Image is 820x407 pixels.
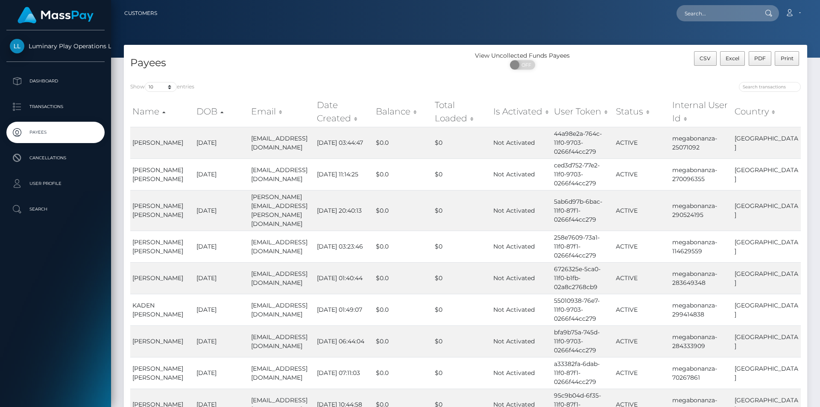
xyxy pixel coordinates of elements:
td: [PERSON_NAME] [130,127,194,158]
td: [GEOGRAPHIC_DATA] [732,262,801,294]
a: Cancellations [6,147,105,169]
img: MassPay Logo [18,7,94,23]
td: 44a98e2a-764c-11f0-9703-0266f44cc279 [552,127,614,158]
p: Dashboard [10,75,101,88]
td: $0 [433,325,491,357]
td: $0 [433,262,491,294]
th: Balance: activate to sort column ascending [374,97,433,127]
td: [GEOGRAPHIC_DATA] [732,231,801,262]
td: $0 [433,294,491,325]
td: ACTIVE [614,158,671,190]
td: [DATE] 03:44:47 [315,127,374,158]
td: [GEOGRAPHIC_DATA] [732,325,801,357]
td: $0.0 [374,231,433,262]
td: 5ab6d97b-6bac-11f0-87f1-0266f44cc279 [552,190,614,231]
td: ACTIVE [614,262,671,294]
td: [DATE] [194,262,249,294]
td: [PERSON_NAME] [130,262,194,294]
td: [EMAIL_ADDRESS][DOMAIN_NAME] [249,262,315,294]
p: Search [10,203,101,216]
p: Payees [10,126,101,139]
label: Show entries [130,82,194,92]
th: Name: activate to sort column ascending [130,97,194,127]
td: ACTIVE [614,231,671,262]
td: [PERSON_NAME] [130,325,194,357]
p: User Profile [10,177,101,190]
td: Not Activated [491,190,552,231]
div: View Uncollected Funds Payees [466,51,580,60]
td: Not Activated [491,294,552,325]
span: Luminary Play Operations Limited [6,42,105,50]
td: 6726325e-5ca0-11f0-b1fb-02a8c2768cb9 [552,262,614,294]
td: [EMAIL_ADDRESS][DOMAIN_NAME] [249,127,315,158]
span: CSV [700,55,711,61]
td: [DATE] 20:40:13 [315,190,374,231]
td: [GEOGRAPHIC_DATA] [732,294,801,325]
th: Status: activate to sort column ascending [614,97,671,127]
a: User Profile [6,173,105,194]
td: ACTIVE [614,357,671,389]
td: [EMAIL_ADDRESS][DOMAIN_NAME] [249,325,315,357]
td: [DATE] 01:40:44 [315,262,374,294]
h4: Payees [130,56,459,70]
td: [EMAIL_ADDRESS][DOMAIN_NAME] [249,294,315,325]
a: Customers [124,4,157,22]
td: [DATE] [194,127,249,158]
p: Transactions [10,100,101,113]
button: CSV [694,51,717,66]
td: [GEOGRAPHIC_DATA] [732,357,801,389]
span: Excel [726,55,739,61]
td: megabonanza-70267861 [670,357,732,389]
td: [EMAIL_ADDRESS][DOMAIN_NAME] [249,231,315,262]
a: Dashboard [6,70,105,92]
td: [DATE] [194,294,249,325]
td: Not Activated [491,158,552,190]
td: $0 [433,190,491,231]
td: [DATE] [194,357,249,389]
a: Payees [6,122,105,143]
td: Not Activated [491,262,552,294]
td: megabonanza-25071092 [670,127,732,158]
td: [GEOGRAPHIC_DATA] [732,190,801,231]
button: PDF [749,51,772,66]
th: Country: activate to sort column ascending [732,97,801,127]
td: a33382fa-6dab-11f0-87f1-0266f44cc279 [552,357,614,389]
th: User Token: activate to sort column ascending [552,97,614,127]
td: ced3d752-77e2-11f0-9703-0266f44cc279 [552,158,614,190]
td: ACTIVE [614,325,671,357]
td: Not Activated [491,231,552,262]
a: Transactions [6,96,105,117]
input: Search transactions [739,82,801,92]
td: ACTIVE [614,190,671,231]
td: $0.0 [374,294,433,325]
td: ACTIVE [614,294,671,325]
p: Cancellations [10,152,101,164]
td: [DATE] [194,325,249,357]
td: [GEOGRAPHIC_DATA] [732,158,801,190]
td: megabonanza-299414838 [670,294,732,325]
td: [PERSON_NAME] [PERSON_NAME] [130,357,194,389]
td: $0.0 [374,325,433,357]
td: [DATE] 07:11:03 [315,357,374,389]
th: Email: activate to sort column ascending [249,97,315,127]
th: Is Activated: activate to sort column ascending [491,97,552,127]
td: [GEOGRAPHIC_DATA] [732,127,801,158]
td: [DATE] 03:23:46 [315,231,374,262]
td: bfa9b75a-745d-11f0-9703-0266f44cc279 [552,325,614,357]
td: KADEN [PERSON_NAME] [130,294,194,325]
th: Date Created: activate to sort column ascending [315,97,374,127]
td: $0 [433,158,491,190]
td: [DATE] [194,231,249,262]
td: megabonanza-284333909 [670,325,732,357]
td: $0.0 [374,190,433,231]
td: Not Activated [491,357,552,389]
a: Search [6,199,105,220]
td: megabonanza-290524195 [670,190,732,231]
td: [DATE] 01:49:07 [315,294,374,325]
span: OFF [515,60,536,70]
button: Print [775,51,799,66]
td: [DATE] 06:44:04 [315,325,374,357]
td: megabonanza-114629559 [670,231,732,262]
select: Showentries [145,82,177,92]
td: 55010938-76e7-11f0-9703-0266f44cc279 [552,294,614,325]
